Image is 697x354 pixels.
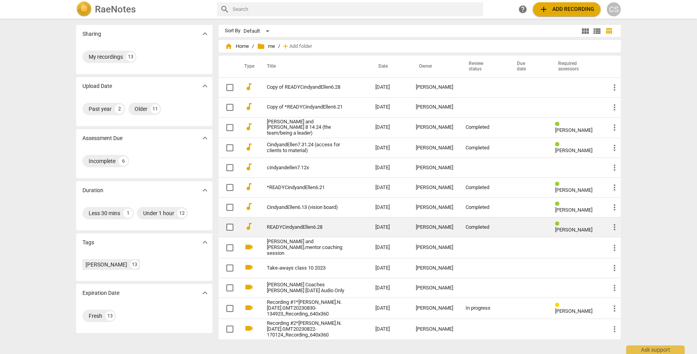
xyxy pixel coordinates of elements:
span: audiotrack [244,122,254,131]
a: Help [516,2,530,16]
h2: RaeNotes [95,4,136,15]
button: Show more [199,80,211,92]
div: In progress [466,305,501,311]
div: [PERSON_NAME] [86,261,127,268]
p: Duration [82,186,103,195]
div: Sort By [225,28,240,34]
button: Tile view [580,25,591,37]
span: audiotrack [244,102,254,111]
a: Take-aways class 10 2023 [267,265,347,271]
span: / [278,44,280,49]
p: Tags [82,238,94,247]
span: more_vert [610,324,619,334]
span: home [225,42,233,50]
button: Show more [199,132,211,144]
div: [PERSON_NAME] [416,285,453,291]
span: more_vert [610,83,619,92]
span: / [252,44,254,49]
div: Under 1 hour [143,209,174,217]
a: [PERSON_NAME] Coaches [PERSON_NAME] [DATE] Audio Only [267,282,347,294]
p: Assessment Due [82,134,123,142]
span: more_vert [610,183,619,192]
a: Recording #2*[PERSON_NAME].N.[DATE].GMT20230822-170124_Recording_640x360 [267,321,347,338]
a: [PERSON_NAME] and [PERSON_NAME] 8 14 24 (the team/being a leader) [267,119,347,137]
td: [DATE] [369,198,410,217]
th: Title [257,56,369,77]
span: me [257,42,275,50]
div: [PERSON_NAME] [416,305,453,311]
p: Expiration Date [82,289,119,297]
span: [PERSON_NAME] [555,147,592,153]
span: more_vert [610,143,619,152]
span: Review status: completed [555,201,562,207]
span: expand_more [200,238,210,247]
div: [PERSON_NAME] [416,124,453,130]
span: videocam [244,282,254,292]
span: expand_more [200,29,210,39]
a: [PERSON_NAME] and [PERSON_NAME].mentor coaching session [267,239,347,256]
button: CS [607,2,621,16]
a: Copy of READYCindyandEllen6.28 [267,84,347,90]
span: Add recording [539,5,594,14]
td: [DATE] [369,97,410,117]
td: [DATE] [369,77,410,97]
div: Older [135,105,147,113]
div: 13 [105,311,115,321]
button: Table view [603,25,615,37]
button: List view [591,25,603,37]
div: 13 [126,52,135,61]
td: [DATE] [369,138,410,158]
span: Review status: in progress [555,302,562,308]
div: [PERSON_NAME] [416,145,453,151]
div: 12 [177,209,187,218]
span: Add folder [289,44,312,49]
span: more_vert [610,103,619,112]
span: Review status: completed [555,142,562,147]
div: My recordings [89,53,123,61]
div: [PERSON_NAME] [416,265,453,271]
th: Owner [410,56,459,77]
span: view_list [592,26,602,36]
span: audiotrack [244,82,254,91]
span: [PERSON_NAME] [555,207,592,213]
span: add [282,42,289,50]
a: *READYCindyandEllen6.21 [267,185,347,191]
span: Review status: completed [555,181,562,187]
td: [DATE] [369,178,410,198]
div: [PERSON_NAME] [416,205,453,210]
input: Search [233,3,480,16]
th: Type [238,56,257,77]
td: [DATE] [369,158,410,178]
span: expand_more [200,133,210,143]
span: expand_more [200,288,210,298]
span: videocam [244,324,254,333]
div: [PERSON_NAME] [416,104,453,110]
div: [PERSON_NAME] [416,224,453,230]
span: [PERSON_NAME] [555,127,592,133]
div: 13 [130,260,139,269]
th: Date [369,56,410,77]
td: [DATE] [369,298,410,319]
span: audiotrack [244,162,254,172]
a: CindyandEllen7.31.24 (access for clients to material) [267,142,347,154]
span: expand_more [200,186,210,195]
div: Fresh [89,312,102,320]
img: Logo [76,2,92,17]
td: [DATE] [369,278,410,298]
p: Upload Date [82,82,112,90]
span: [PERSON_NAME] [555,308,592,314]
span: [PERSON_NAME] [555,227,592,233]
button: Show more [199,184,211,196]
p: Sharing [82,30,101,38]
div: Default [243,25,272,37]
span: table_chart [605,27,613,35]
td: [DATE] [369,319,410,340]
button: Show more [199,237,211,248]
span: more_vert [610,243,619,252]
div: Incomplete [89,157,116,165]
div: Past year [89,105,112,113]
div: Completed [466,224,501,230]
span: more_vert [610,223,619,232]
span: expand_more [200,81,210,91]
